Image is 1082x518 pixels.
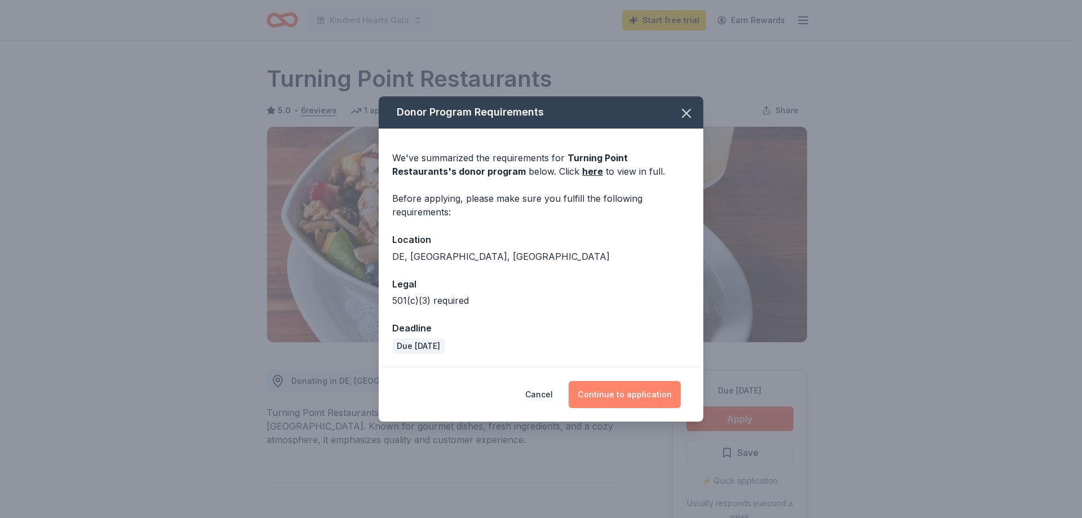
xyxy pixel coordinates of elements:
div: Location [392,232,690,247]
div: Due [DATE] [392,338,445,354]
div: We've summarized the requirements for below. Click to view in full. [392,151,690,178]
div: Deadline [392,321,690,335]
div: DE, [GEOGRAPHIC_DATA], [GEOGRAPHIC_DATA] [392,250,690,263]
div: 501(c)(3) required [392,294,690,307]
a: here [582,165,603,178]
div: Before applying, please make sure you fulfill the following requirements: [392,192,690,219]
div: Donor Program Requirements [379,96,703,129]
button: Continue to application [569,381,681,408]
div: Legal [392,277,690,291]
button: Cancel [525,381,553,408]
